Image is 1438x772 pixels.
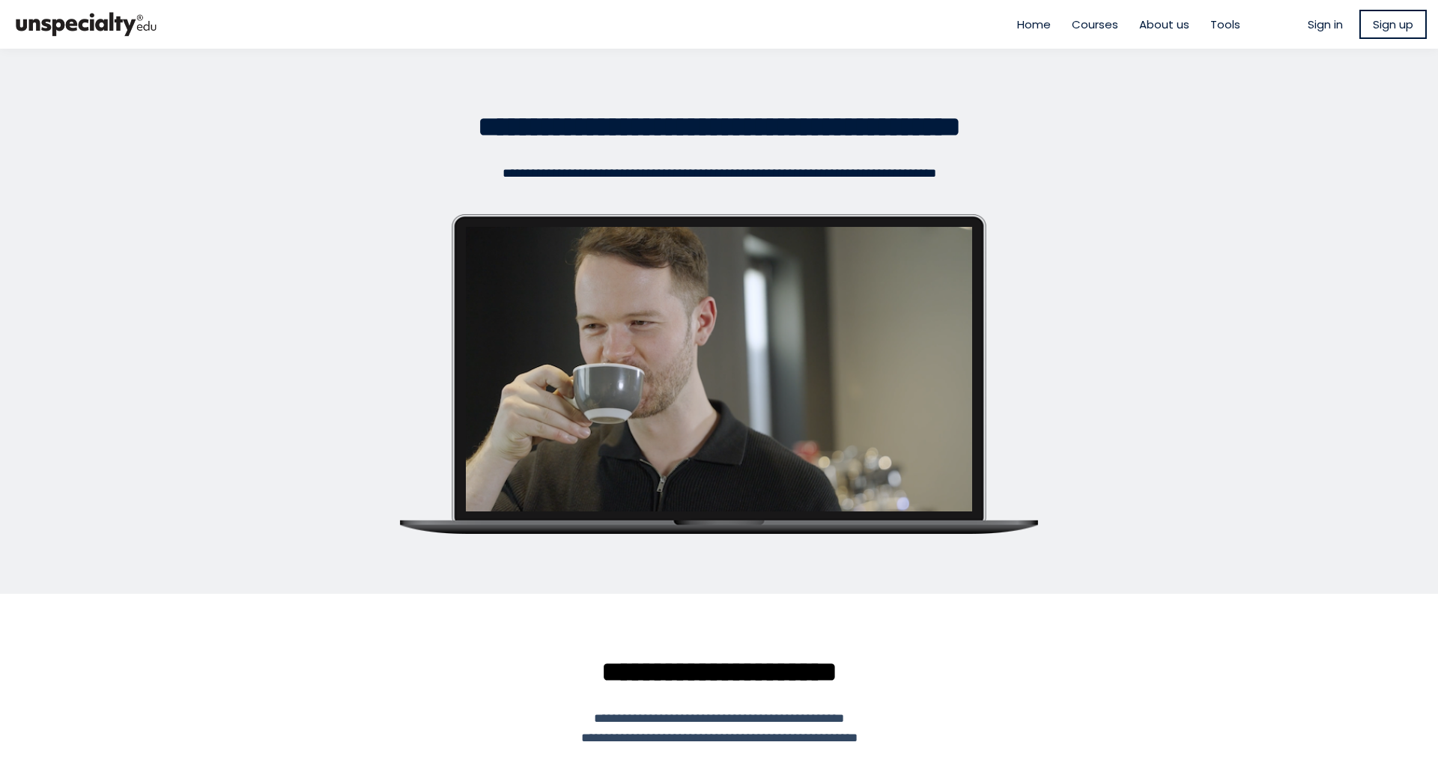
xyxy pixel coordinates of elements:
a: Tools [1210,16,1240,33]
a: About us [1139,16,1189,33]
a: Courses [1072,16,1118,33]
a: Sign up [1359,10,1427,39]
span: Sign up [1373,16,1413,33]
a: Home [1017,16,1051,33]
a: Sign in [1308,16,1343,33]
img: bc390a18feecddb333977e298b3a00a1.png [11,6,161,43]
